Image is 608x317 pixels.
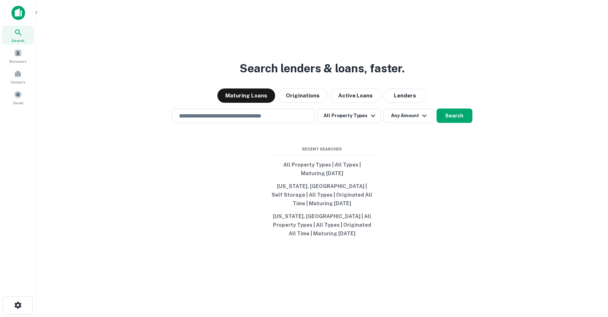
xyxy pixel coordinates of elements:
button: Originations [278,88,327,103]
button: All Property Types [318,109,380,123]
iframe: Chat Widget [572,260,608,294]
span: Recent Searches [268,146,376,152]
h3: Search lenders & loans, faster. [240,60,405,77]
a: Borrowers [2,46,34,66]
span: Contacts [11,79,25,85]
button: [US_STATE], [GEOGRAPHIC_DATA] | All Property Types | All Types | Originated All Time | Maturing [... [268,210,376,240]
button: Active Loans [330,88,381,103]
button: Maturing Loans [217,88,275,103]
button: All Property Types | All Types | Maturing [DATE] [268,158,376,180]
img: capitalize-icon.png [11,6,25,20]
button: [US_STATE], [GEOGRAPHIC_DATA] | Self Storage | All Types | Originated All Time | Maturing [DATE] [268,180,376,210]
span: Search [11,38,24,43]
a: Saved [2,88,34,107]
a: Search [2,25,34,45]
span: Borrowers [9,58,27,64]
button: Lenders [383,88,426,103]
a: Contacts [2,67,34,86]
button: Search [437,109,472,123]
span: Saved [13,100,23,106]
button: Any Amount [383,109,434,123]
